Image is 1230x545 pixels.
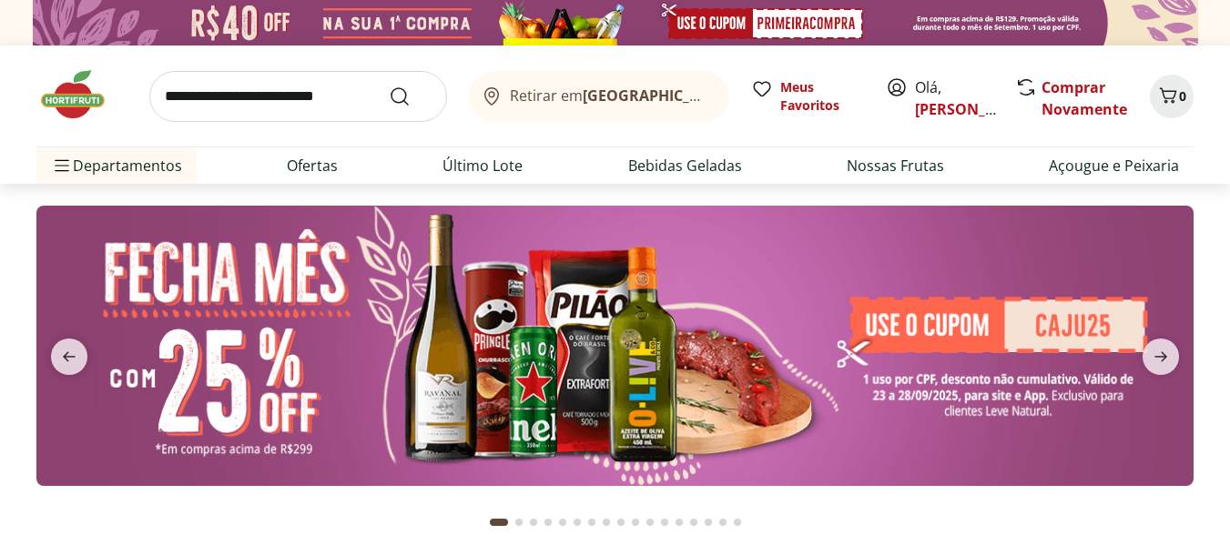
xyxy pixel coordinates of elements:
[442,155,523,177] a: Último Lote
[657,500,672,544] button: Go to page 12 from fs-carousel
[555,500,570,544] button: Go to page 5 from fs-carousel
[686,500,701,544] button: Go to page 14 from fs-carousel
[36,206,1194,486] img: banana
[847,155,944,177] a: Nossas Frutas
[751,78,864,115] a: Meus Favoritos
[643,500,657,544] button: Go to page 11 from fs-carousel
[915,76,996,120] span: Olá,
[512,500,526,544] button: Go to page 2 from fs-carousel
[628,155,742,177] a: Bebidas Geladas
[701,500,716,544] button: Go to page 15 from fs-carousel
[628,500,643,544] button: Go to page 10 from fs-carousel
[541,500,555,544] button: Go to page 4 from fs-carousel
[1128,338,1194,375] button: next
[149,71,447,122] input: search
[730,500,745,544] button: Go to page 17 from fs-carousel
[1179,87,1186,105] span: 0
[526,500,541,544] button: Go to page 3 from fs-carousel
[36,67,127,122] img: Hortifruti
[716,500,730,544] button: Go to page 16 from fs-carousel
[389,86,432,107] button: Submit Search
[486,500,512,544] button: Current page from fs-carousel
[780,78,864,115] span: Meus Favoritos
[915,99,1033,119] a: [PERSON_NAME]
[583,86,889,106] b: [GEOGRAPHIC_DATA]/[GEOGRAPHIC_DATA]
[510,87,711,104] span: Retirar em
[1042,77,1127,119] a: Comprar Novamente
[614,500,628,544] button: Go to page 9 from fs-carousel
[36,338,102,375] button: previous
[51,144,182,187] span: Departamentos
[672,500,686,544] button: Go to page 13 from fs-carousel
[51,144,73,187] button: Menu
[1150,75,1194,118] button: Carrinho
[585,500,599,544] button: Go to page 7 from fs-carousel
[599,500,614,544] button: Go to page 8 from fs-carousel
[469,71,729,122] button: Retirar em[GEOGRAPHIC_DATA]/[GEOGRAPHIC_DATA]
[287,155,338,177] a: Ofertas
[570,500,585,544] button: Go to page 6 from fs-carousel
[1049,155,1179,177] a: Açougue e Peixaria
